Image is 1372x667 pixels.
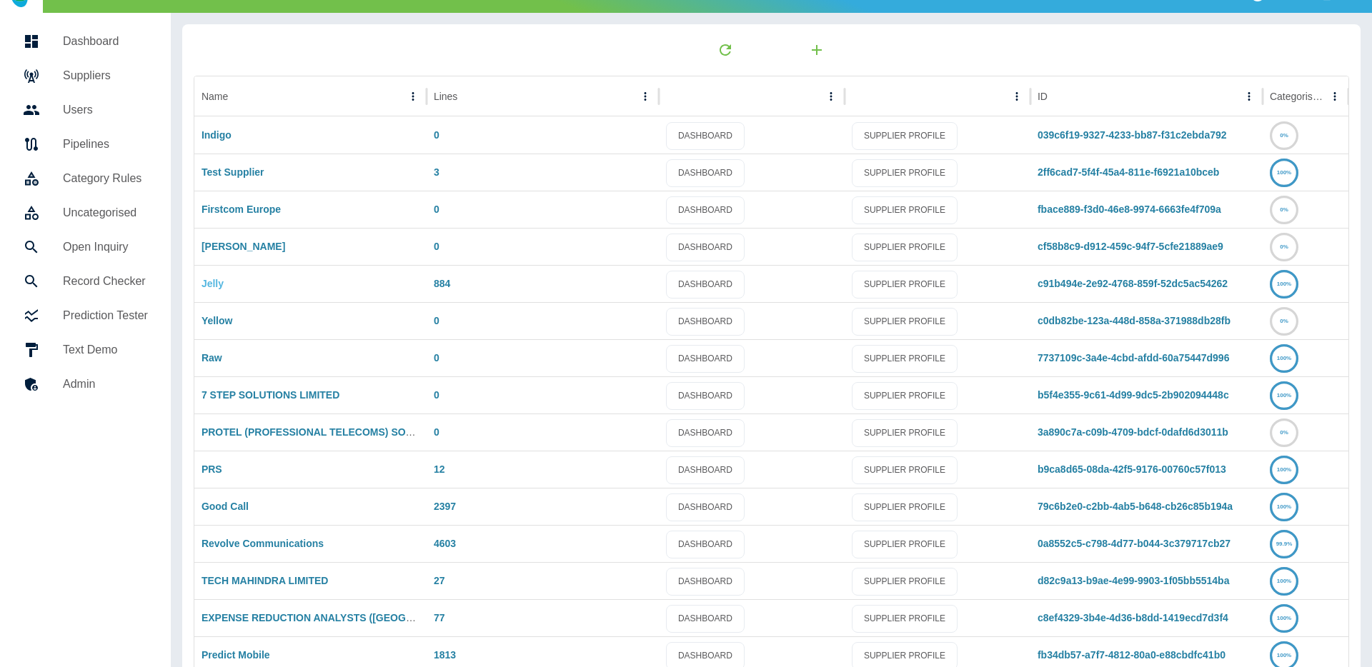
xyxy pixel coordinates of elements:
a: 100% [1270,501,1298,512]
a: SUPPLIER PROFILE [852,605,958,633]
h5: Suppliers [63,67,148,84]
div: Name [202,91,228,102]
a: 7737109c-3a4e-4cbd-afdd-60a75447d996 [1038,352,1230,363]
a: TECH MAHINDRA LIMITED [202,575,329,586]
a: 0% [1270,129,1298,141]
a: SUPPLIER PROFILE [852,419,958,447]
a: 884 [434,278,450,289]
a: 99.9% [1270,538,1298,549]
a: Good Call [202,501,249,512]
a: 039c6f19-9327-4233-bb87-f31c2ebda792 [1038,129,1227,141]
a: d82c9a13-b9ae-4e99-9903-1f05bb5514ba [1038,575,1230,586]
a: 100% [1270,649,1298,661]
a: DASHBOARD [666,493,745,521]
button: Lines column menu [635,86,655,106]
text: 0% [1280,206,1288,213]
a: 100% [1270,352,1298,363]
a: 3a890c7a-c09b-4709-bdcf-0dafd6d3011b [1038,426,1228,438]
a: 0% [1270,241,1298,252]
button: column menu [1007,86,1027,106]
a: 0 [434,129,439,141]
a: SUPPLIER PROFILE [852,531,958,558]
text: 100% [1277,578,1291,584]
h5: Prediction Tester [63,307,148,324]
a: Prediction Tester [11,299,159,333]
a: b9ca8d65-08da-42f5-9176-00760c57f013 [1038,463,1226,475]
a: SUPPLIER PROFILE [852,308,958,336]
a: c91b494e-2e92-4768-859f-52dc5ac54262 [1038,278,1228,289]
a: 0 [434,352,439,363]
div: Lines [434,91,457,102]
a: 100% [1270,166,1298,178]
h5: Text Demo [63,341,148,358]
a: SUPPLIER PROFILE [852,122,958,150]
a: DASHBOARD [666,456,745,484]
a: DASHBOARD [666,159,745,187]
h5: Uncategorised [63,204,148,221]
h5: Pipelines [63,136,148,153]
h5: Dashboard [63,33,148,50]
a: 0 [434,426,439,438]
a: 2397 [434,501,456,512]
a: c0db82be-123a-448d-858a-371988db28fb [1038,315,1231,326]
a: Uncategorised [11,196,159,230]
a: 100% [1270,463,1298,475]
text: 0% [1280,132,1288,139]
a: 1813 [434,649,456,661]
a: SUPPLIER PROFILE [852,493,958,521]
a: SUPPLIER PROFILE [852,568,958,596]
a: Test Supplier [202,166,264,178]
a: Text Demo [11,333,159,367]
h5: Category Rules [63,170,148,187]
text: 100% [1277,466,1291,473]
h5: Admin [63,376,148,393]
a: Suppliers [11,59,159,93]
a: DASHBOARD [666,345,745,373]
button: Categorised column menu [1325,86,1345,106]
div: Categorised [1270,91,1323,102]
a: DASHBOARD [666,531,745,558]
a: SUPPLIER PROFILE [852,382,958,410]
text: 100% [1277,615,1291,621]
text: 0% [1280,318,1288,324]
a: DASHBOARD [666,196,745,224]
a: fb34db57-a7f7-4812-80a0-e88cbdfc41b0 [1038,649,1226,661]
a: Open Inquiry [11,230,159,264]
a: [PERSON_NAME] [202,241,285,252]
a: DASHBOARD [666,271,745,299]
a: cf58b8c9-d912-459c-94f7-5cfe21889ae9 [1038,241,1223,252]
button: column menu [821,86,841,106]
a: DASHBOARD [666,605,745,633]
a: 100% [1270,612,1298,623]
a: 0% [1270,426,1298,438]
a: Firstcom Europe [202,204,281,215]
a: 7 STEP SOLUTIONS LIMITED [202,389,339,401]
a: PROTEL (PROFESSIONAL TELECOMS) SOLUTIONS LIMITED [202,426,492,438]
a: b5f4e355-9c61-4d99-9dc5-2b902094448c [1038,389,1229,401]
h5: Open Inquiry [63,239,148,256]
a: 0 [434,389,439,401]
text: 100% [1277,392,1291,398]
a: 0 [434,315,439,326]
text: 100% [1277,355,1291,361]
a: 2ff6cad7-5f4f-45a4-811e-f6921a10bceb [1038,166,1219,178]
button: Name column menu [403,86,423,106]
a: Users [11,93,159,127]
a: 100% [1270,575,1298,586]
a: Indigo [202,129,232,141]
a: Jelly [202,278,224,289]
a: 79c6b2e0-c2bb-4ab5-b648-cb26c85b194a [1038,501,1233,512]
text: 100% [1277,503,1291,510]
a: 0% [1270,315,1298,326]
text: 0% [1280,429,1288,436]
text: 100% [1277,281,1291,287]
a: 77 [434,612,445,623]
text: 100% [1277,652,1291,658]
a: fbace889-f3d0-46e8-9974-6663fe4f709a [1038,204,1221,215]
a: 0 [434,204,439,215]
a: PRS [202,463,222,475]
a: SUPPLIER PROFILE [852,271,958,299]
a: 100% [1270,278,1298,289]
text: 99.9% [1276,541,1293,547]
a: DASHBOARD [666,234,745,261]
